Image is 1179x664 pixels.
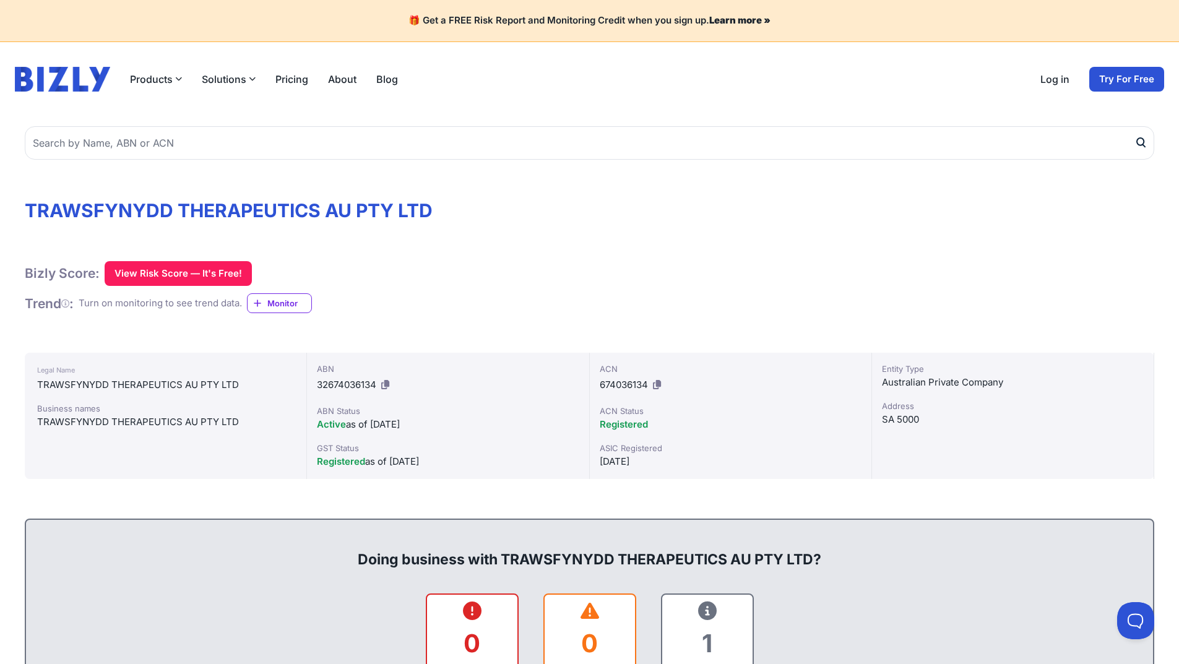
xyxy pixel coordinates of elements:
input: Search by Name, ABN or ACN [25,126,1154,160]
span: Monitor [267,297,311,309]
h4: 🎁 Get a FREE Risk Report and Monitoring Credit when you sign up. [15,15,1164,27]
div: Doing business with TRAWSFYNYDD THERAPEUTICS AU PTY LTD? [38,530,1141,569]
div: Entity Type [882,363,1144,375]
div: Turn on monitoring to see trend data. [79,296,242,311]
div: Australian Private Company [882,375,1144,390]
a: Blog [376,72,398,87]
a: Learn more » [709,14,771,26]
h1: TRAWSFYNYDD THERAPEUTICS AU PTY LTD [25,199,1154,222]
div: Address [882,400,1144,412]
div: [DATE] [600,454,862,469]
a: Try For Free [1089,67,1164,92]
h1: Bizly Score: [25,265,100,282]
a: Monitor [247,293,312,313]
div: ASIC Registered [600,442,862,454]
button: Products [130,72,182,87]
div: SA 5000 [882,412,1144,427]
h1: Trend : [25,295,74,312]
span: Registered [317,455,365,467]
span: Registered [600,418,648,430]
div: TRAWSFYNYDD THERAPEUTICS AU PTY LTD [37,377,294,392]
div: Business names [37,402,294,415]
div: ABN [317,363,579,375]
a: Log in [1040,72,1069,87]
span: Active [317,418,346,430]
a: Pricing [275,72,308,87]
button: Solutions [202,72,256,87]
a: About [328,72,356,87]
span: 674036134 [600,379,648,390]
div: as of [DATE] [317,454,579,469]
div: ACN Status [600,405,862,417]
span: 32674036134 [317,379,376,390]
button: View Risk Score — It's Free! [105,261,252,286]
div: GST Status [317,442,579,454]
iframe: Toggle Customer Support [1117,602,1154,639]
div: ABN Status [317,405,579,417]
div: as of [DATE] [317,417,579,432]
div: ACN [600,363,862,375]
div: Legal Name [37,363,294,377]
div: TRAWSFYNYDD THERAPEUTICS AU PTY LTD [37,415,294,429]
